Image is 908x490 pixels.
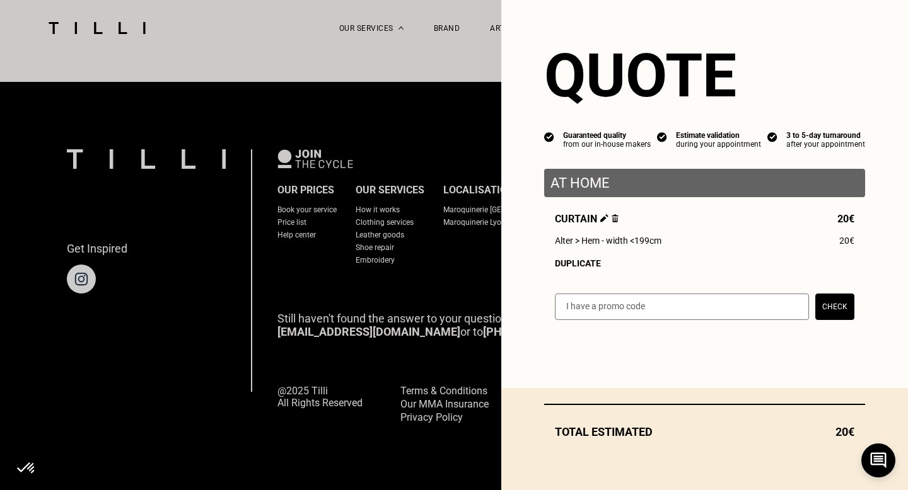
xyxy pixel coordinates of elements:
img: Delete [612,214,619,222]
input: I have a promo code [555,293,809,320]
div: from our in-house makers [563,140,651,149]
div: after your appointment [786,140,865,149]
img: icon list info [657,131,667,142]
div: during your appointment [676,140,761,149]
img: icon list info [767,131,777,142]
img: Edit [600,214,608,222]
div: Guaranteed quality [563,131,651,140]
div: Duplicate [555,258,854,268]
button: Check [815,293,854,320]
span: 20€ [839,236,854,246]
span: Curtain [555,213,619,225]
img: icon list info [544,131,554,142]
div: 3 to 5-day turnaround [786,131,865,140]
div: Total estimated [544,425,865,438]
p: At home [550,175,859,191]
span: 20€ [835,425,854,438]
div: Estimate validation [676,131,761,140]
span: 20€ [837,213,854,225]
span: Alter > Hem - width <199cm [555,236,661,246]
section: Quote [544,40,865,111]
